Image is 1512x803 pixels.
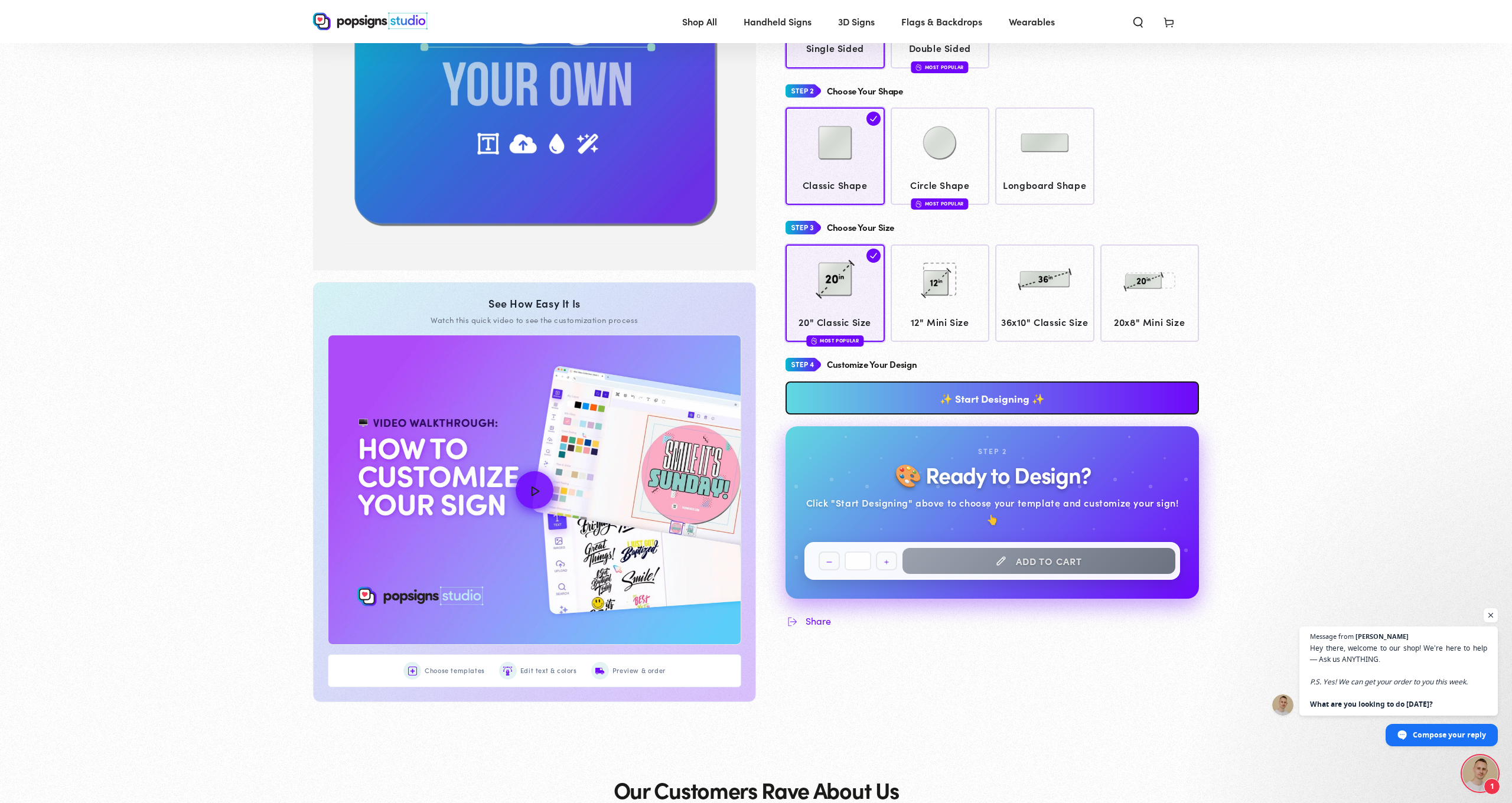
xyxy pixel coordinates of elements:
div: Open chat [1462,756,1498,791]
a: 20x8 20x8" Mini Size [1100,244,1200,342]
img: Classic Shape [806,113,865,172]
h4: Choose Your Shape [827,86,903,96]
div: Click "Start Designing" above to choose your template and customize your sign! 👆 [804,494,1180,528]
span: 36x10" Classic Size [1001,314,1089,331]
span: Handheld Signs [744,13,812,30]
a: Circle Shape Circle Shape Most Popular [891,107,990,205]
a: Handheld Signs [735,6,820,37]
img: check.svg [866,112,881,126]
a: 3D Signs [829,6,884,37]
span: Share [806,615,831,626]
div: Step 2 [978,445,1007,458]
img: Longboard Shape [1015,113,1074,172]
span: Edit text & colors [520,665,577,677]
a: Wearables [1000,6,1064,37]
img: Circle Shape [910,113,969,172]
a: Flags & Backdrops [892,6,991,37]
a: ✨ Start Designing ✨ [786,381,1199,414]
span: 1 [1484,778,1500,795]
img: 20 [806,250,865,309]
button: Share [786,613,831,628]
img: Popsigns Studio [313,12,428,30]
img: Step 3 [786,217,821,239]
img: Choose templates [408,667,417,675]
span: Circle Shape [896,177,984,194]
span: 3D Signs [838,13,875,30]
button: How to Customize Your Design [328,335,741,644]
img: check.svg [866,249,881,263]
div: Most Popular [911,61,969,73]
img: fire.svg [916,63,922,71]
span: Double Sided [896,40,984,57]
div: Watch this quick video to see the customization process [328,315,741,325]
span: 20" Classic Size [791,314,879,331]
a: Shop All [673,6,726,37]
img: fire.svg [811,337,817,345]
img: Step 2 [786,80,821,102]
img: Edit text & colors [503,667,512,675]
span: Hey there, welcome to our shop! We're here to help — Ask us ANYTHING. [1310,642,1487,710]
h2: Our Customers Rave About Us [614,778,899,802]
img: 12 [910,250,969,309]
span: Flags & Backdrops [901,13,982,30]
img: fire.svg [916,200,922,208]
span: Shop All [682,13,717,30]
h2: 🎨 Ready to Design? [894,462,1090,487]
div: Most Popular [806,335,863,347]
span: Choose templates [425,665,485,677]
span: Classic Shape [791,177,879,194]
span: Message from [1310,633,1354,639]
span: Wearables [1009,13,1055,30]
button: Start Designing First [902,548,1175,574]
span: [PERSON_NAME] [1355,633,1409,639]
span: Preview & order [612,665,666,677]
a: 12 12" Mini Size [891,244,990,342]
span: Single Sided [791,40,879,57]
a: Longboard Shape Longboard Shape [995,107,1094,205]
img: Preview & order [595,667,604,675]
div: See How Easy It Is [328,297,741,310]
div: Most Popular [911,198,969,210]
a: 20 20" Classic Size Most Popular [786,244,885,342]
a: Classic Shape Classic Shape [786,107,885,205]
img: 36x10 [1015,250,1074,309]
span: Compose your reply [1413,724,1486,745]
span: Longboard Shape [1001,177,1089,194]
span: 12" Mini Size [896,314,984,331]
img: 20x8 [1120,250,1179,309]
h4: Choose Your Size [827,223,894,233]
a: 36x10 36x10" Classic Size [995,244,1094,342]
summary: Search our site [1123,8,1153,34]
h4: Customize Your Design [827,360,917,370]
span: 20x8" Mini Size [1106,314,1194,331]
img: Step 4 [786,354,821,376]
